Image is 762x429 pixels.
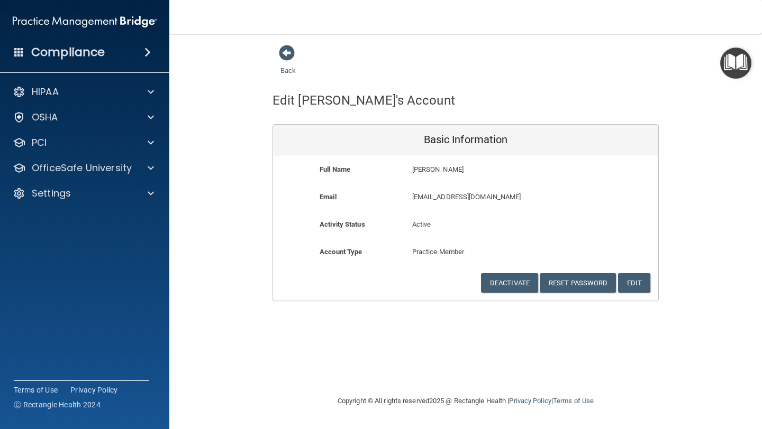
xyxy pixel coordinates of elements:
a: HIPAA [13,86,154,98]
div: Basic Information [273,125,658,155]
p: Active [412,218,520,231]
a: PCI [13,136,154,149]
h4: Edit [PERSON_NAME]'s Account [273,94,455,107]
p: PCI [32,136,47,149]
p: OSHA [32,111,58,124]
b: Full Name [320,165,350,173]
b: Activity Status [320,220,365,228]
button: Edit [618,273,650,293]
a: Terms of Use [14,385,58,395]
p: [EMAIL_ADDRESS][DOMAIN_NAME] [412,191,581,203]
a: OSHA [13,111,154,124]
img: PMB logo [13,11,157,32]
a: Privacy Policy [70,385,118,395]
h4: Compliance [31,45,105,60]
b: Account Type [320,248,362,256]
p: [PERSON_NAME] [412,163,581,176]
span: Ⓒ Rectangle Health 2024 [14,399,101,410]
p: Practice Member [412,246,520,258]
div: Copyright © All rights reserved 2025 @ Rectangle Health | | [273,384,659,418]
a: Privacy Policy [509,397,551,405]
p: HIPAA [32,86,59,98]
a: OfficeSafe University [13,162,154,174]
p: Settings [32,187,71,200]
button: Open Resource Center [720,48,751,79]
button: Deactivate [481,273,538,293]
button: Reset Password [540,273,616,293]
b: Email [320,193,337,201]
a: Terms of Use [553,397,594,405]
p: OfficeSafe University [32,162,132,174]
a: Back [280,54,296,74]
a: Settings [13,187,154,200]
